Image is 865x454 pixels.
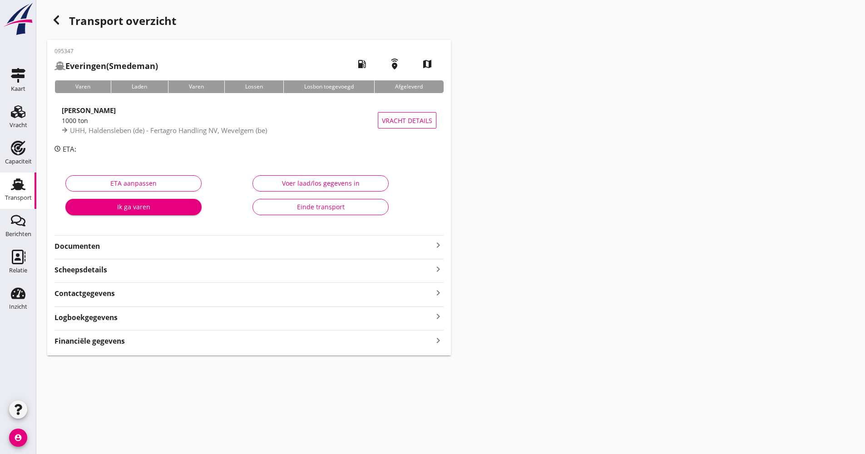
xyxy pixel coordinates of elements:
[47,11,451,33] div: Transport overzicht
[73,202,194,212] div: Ik ga varen
[5,231,31,237] div: Berichten
[433,263,444,275] i: keyboard_arrow_right
[9,429,27,447] i: account_circle
[433,240,444,251] i: keyboard_arrow_right
[260,178,381,188] div: Voer laad/los gegevens in
[9,304,27,310] div: Inzicht
[382,116,432,125] span: Vracht details
[433,311,444,323] i: keyboard_arrow_right
[70,126,267,135] span: UHH, Haldensleben (de) - Fertagro Handling NV, Wevelgem (be)
[54,241,433,252] strong: Documenten
[283,80,374,93] div: Losbon toegevoegd
[374,80,443,93] div: Afgeleverd
[62,116,378,125] div: 1000 ton
[260,202,381,212] div: Einde transport
[10,122,27,128] div: Vracht
[252,199,389,215] button: Einde transport
[378,112,436,128] button: Vracht details
[415,51,440,77] i: map
[382,51,407,77] i: emergency_share
[54,47,158,55] p: 095347
[9,267,27,273] div: Relatie
[5,195,32,201] div: Transport
[433,286,444,299] i: keyboard_arrow_right
[5,158,32,164] div: Capaciteit
[54,265,107,275] strong: Scheepsdetails
[54,60,158,72] h2: (Smedeman)
[65,175,202,192] button: ETA aanpassen
[2,2,35,36] img: logo-small.a267ee39.svg
[111,80,168,93] div: Laden
[349,51,375,77] i: local_gas_station
[62,106,116,115] strong: [PERSON_NAME]
[54,312,118,323] strong: Logboekgegevens
[54,100,444,140] a: [PERSON_NAME]1000 tonUHH, Haldensleben (de) - Fertagro Handling NV, Wevelgem (be)Vracht details
[63,144,76,153] span: ETA:
[65,199,202,215] button: Ik ga varen
[433,334,444,346] i: keyboard_arrow_right
[54,80,111,93] div: Varen
[73,178,194,188] div: ETA aanpassen
[54,336,125,346] strong: Financiële gegevens
[168,80,224,93] div: Varen
[224,80,283,93] div: Lossen
[252,175,389,192] button: Voer laad/los gegevens in
[11,86,25,92] div: Kaart
[54,288,115,299] strong: Contactgegevens
[65,60,106,71] strong: Everingen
